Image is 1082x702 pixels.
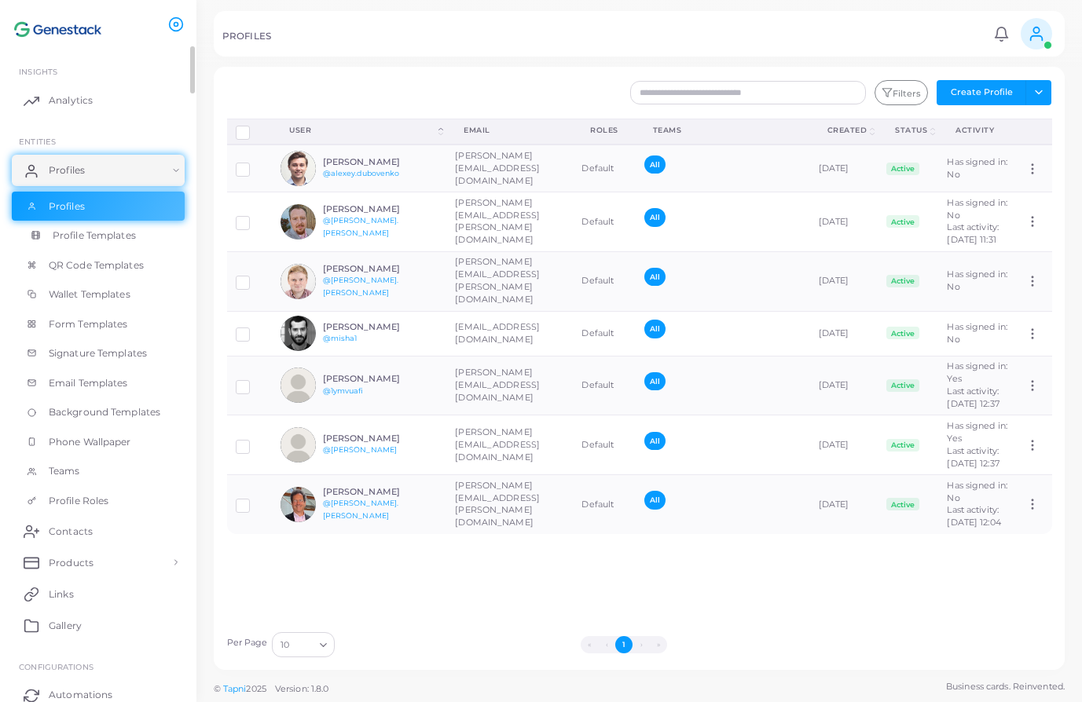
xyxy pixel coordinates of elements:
span: All [644,320,666,338]
td: [DATE] [810,356,878,415]
td: [DATE] [810,192,878,252]
span: Active [886,439,919,452]
a: Products [12,547,185,578]
a: Teams [12,456,185,486]
div: Status [895,125,927,136]
a: Profiles [12,192,185,221]
span: Has signed in: Yes [947,360,1007,384]
span: All [644,372,666,390]
span: Last activity: [DATE] 12:37 [947,386,999,409]
a: @[PERSON_NAME].[PERSON_NAME] [323,276,399,297]
th: Row-selection [227,119,273,144]
span: Links [49,587,74,601]
img: avatar [281,367,316,403]
div: Search for option [272,632,335,657]
input: Search for option [291,636,314,653]
span: All [644,208,666,226]
span: Teams [49,464,80,478]
h5: PROFILES [222,31,271,42]
td: [DATE] [810,251,878,311]
span: Email Templates [49,376,128,390]
span: INSIGHTS [19,67,57,76]
a: @[PERSON_NAME].[PERSON_NAME] [323,499,399,520]
img: avatar [281,487,316,522]
td: Default [573,475,636,534]
span: Last activity: [DATE] 11:31 [947,221,999,245]
span: Active [886,379,919,392]
h6: [PERSON_NAME] [323,374,438,384]
span: Form Templates [49,317,128,331]
a: Analytics [12,85,185,116]
td: [DATE] [810,144,878,192]
span: Products [49,556,94,570]
label: Per Page [227,637,268,649]
td: [PERSON_NAME][EMAIL_ADDRESS][DOMAIN_NAME] [446,415,573,475]
a: Profile Roles [12,486,185,516]
a: Signature Templates [12,338,185,368]
td: Default [573,251,636,311]
button: Filters [875,80,928,105]
td: Default [573,415,636,475]
h6: [PERSON_NAME] [323,264,438,274]
th: Action [1017,119,1051,144]
span: Has signed in: No [947,480,1007,503]
a: Form Templates [12,309,185,339]
td: [PERSON_NAME][EMAIL_ADDRESS][DOMAIN_NAME] [446,144,573,192]
span: All [644,491,666,509]
div: activity [955,125,999,136]
h6: [PERSON_NAME] [323,487,438,497]
img: avatar [281,427,316,463]
a: Phone Wallpaper [12,427,185,457]
span: Gallery [49,619,82,633]
span: All [644,268,666,286]
span: © [214,682,328,696]
span: Active [886,327,919,339]
div: Roles [590,125,618,136]
span: Active [886,498,919,510]
td: Default [573,192,636,252]
a: @alexey.dubovenko [323,169,400,177]
img: logo [14,15,101,44]
span: Version: 1.8.0 [275,683,329,694]
h6: [PERSON_NAME] [323,157,438,167]
span: All [644,432,666,450]
span: Has signed in: No [947,321,1007,345]
span: Profiles [49,199,85,214]
a: @misha1 [323,334,358,342]
img: avatar [281,204,316,239]
span: Background Templates [49,405,160,419]
td: [EMAIL_ADDRESS][DOMAIN_NAME] [446,311,573,356]
span: Profile Templates [53,229,136,243]
img: avatar [281,264,316,299]
td: Default [573,144,636,192]
span: QR Code Templates [49,258,144,272]
td: [PERSON_NAME][EMAIL_ADDRESS][PERSON_NAME][DOMAIN_NAME] [446,475,573,534]
span: 2025 [246,682,266,696]
a: Wallet Templates [12,280,185,309]
button: Go to page 1 [615,636,633,653]
td: [DATE] [810,311,878,356]
span: Active [886,275,919,287]
span: Active [886,163,919,175]
td: Default [573,356,636,415]
a: Background Templates [12,397,185,427]
span: Has signed in: No [947,197,1007,221]
a: @[PERSON_NAME] [323,445,398,454]
a: Tapni [223,683,247,694]
div: User [289,125,435,136]
span: All [644,155,666,174]
span: Phone Wallpaper [49,435,131,449]
div: Teams [653,125,793,136]
span: Last activity: [DATE] 12:37 [947,445,999,469]
img: avatar [281,151,316,186]
ul: Pagination [339,636,909,653]
div: Created [827,125,867,136]
a: Profiles [12,155,185,186]
td: [PERSON_NAME][EMAIL_ADDRESS][PERSON_NAME][DOMAIN_NAME] [446,192,573,252]
span: Profile Roles [49,494,108,508]
span: 10 [281,637,289,653]
span: Last activity: [DATE] 12:04 [947,504,1000,528]
button: Create Profile [937,80,1026,105]
td: [DATE] [810,475,878,534]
